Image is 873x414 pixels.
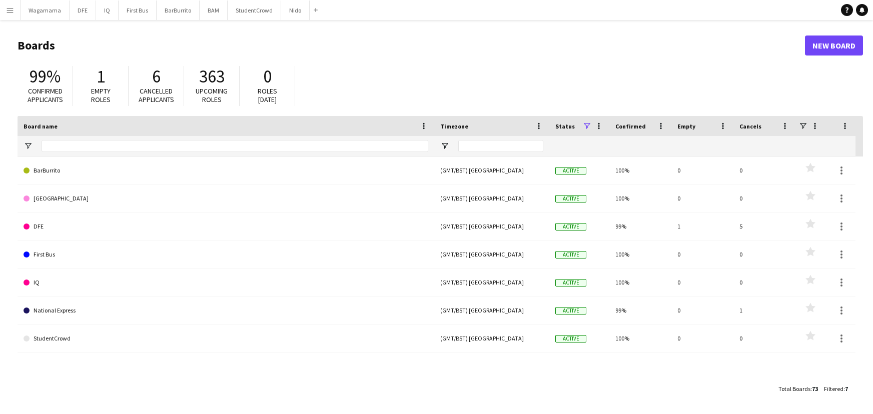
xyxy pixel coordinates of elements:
button: StudentCrowd [228,0,281,20]
div: 0 [671,268,733,296]
div: 0 [733,240,795,268]
div: 0 [733,156,795,184]
div: 100% [609,268,671,296]
div: 100% [609,184,671,212]
span: Active [555,279,586,286]
div: : [824,379,848,398]
span: Empty [677,122,695,130]
div: 1 [671,212,733,240]
div: (GMT/BST) [GEOGRAPHIC_DATA] [434,156,549,184]
span: 99% [30,65,61,87]
button: BarBurrito [157,0,200,20]
span: Confirmed applicants [28,86,63,104]
span: 363 [199,65,225,87]
input: Timezone Filter Input [458,140,543,152]
div: 0 [671,240,733,268]
div: 0 [671,296,733,324]
button: DFE [70,0,96,20]
span: 73 [812,385,818,392]
button: Nido [281,0,310,20]
span: Filtered [824,385,843,392]
span: Active [555,307,586,314]
button: BAM [200,0,228,20]
span: Status [555,122,575,130]
button: Open Filter Menu [440,141,449,150]
div: : [778,379,818,398]
h1: Boards [18,38,805,53]
span: Active [555,223,586,230]
a: BarBurrito [24,156,428,184]
span: 0 [263,65,272,87]
div: 0 [671,156,733,184]
span: Roles [DATE] [258,86,277,104]
span: Empty roles [91,86,111,104]
div: (GMT/BST) [GEOGRAPHIC_DATA] [434,296,549,324]
div: 0 [733,268,795,296]
div: 0 [671,324,733,352]
div: 100% [609,156,671,184]
a: New Board [805,35,863,55]
a: StudentCrowd [24,324,428,352]
div: (GMT/BST) [GEOGRAPHIC_DATA] [434,268,549,296]
div: 100% [609,240,671,268]
div: 99% [609,296,671,324]
span: Cancelled applicants [139,86,174,104]
span: Confirmed [615,122,646,130]
div: (GMT/BST) [GEOGRAPHIC_DATA] [434,212,549,240]
div: 100% [609,324,671,352]
span: Total Boards [778,385,810,392]
span: Cancels [739,122,761,130]
a: DFE [24,212,428,240]
span: Active [555,335,586,342]
div: 5 [733,212,795,240]
span: Board name [24,122,58,130]
button: IQ [96,0,119,20]
span: Active [555,195,586,202]
a: National Express [24,296,428,324]
span: 1 [97,65,105,87]
button: Open Filter Menu [24,141,33,150]
span: Upcoming roles [196,86,228,104]
span: 6 [152,65,161,87]
div: (GMT/BST) [GEOGRAPHIC_DATA] [434,240,549,268]
div: (GMT/BST) [GEOGRAPHIC_DATA] [434,184,549,212]
div: 0 [733,184,795,212]
span: Active [555,167,586,174]
button: Wagamama [21,0,70,20]
a: First Bus [24,240,428,268]
button: First Bus [119,0,157,20]
div: 0 [671,184,733,212]
div: 0 [733,324,795,352]
div: 99% [609,212,671,240]
span: 7 [845,385,848,392]
span: Timezone [440,122,468,130]
a: [GEOGRAPHIC_DATA] [24,184,428,212]
div: 1 [733,296,795,324]
input: Board name Filter Input [42,140,428,152]
span: Active [555,251,586,258]
div: (GMT/BST) [GEOGRAPHIC_DATA] [434,324,549,352]
a: IQ [24,268,428,296]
